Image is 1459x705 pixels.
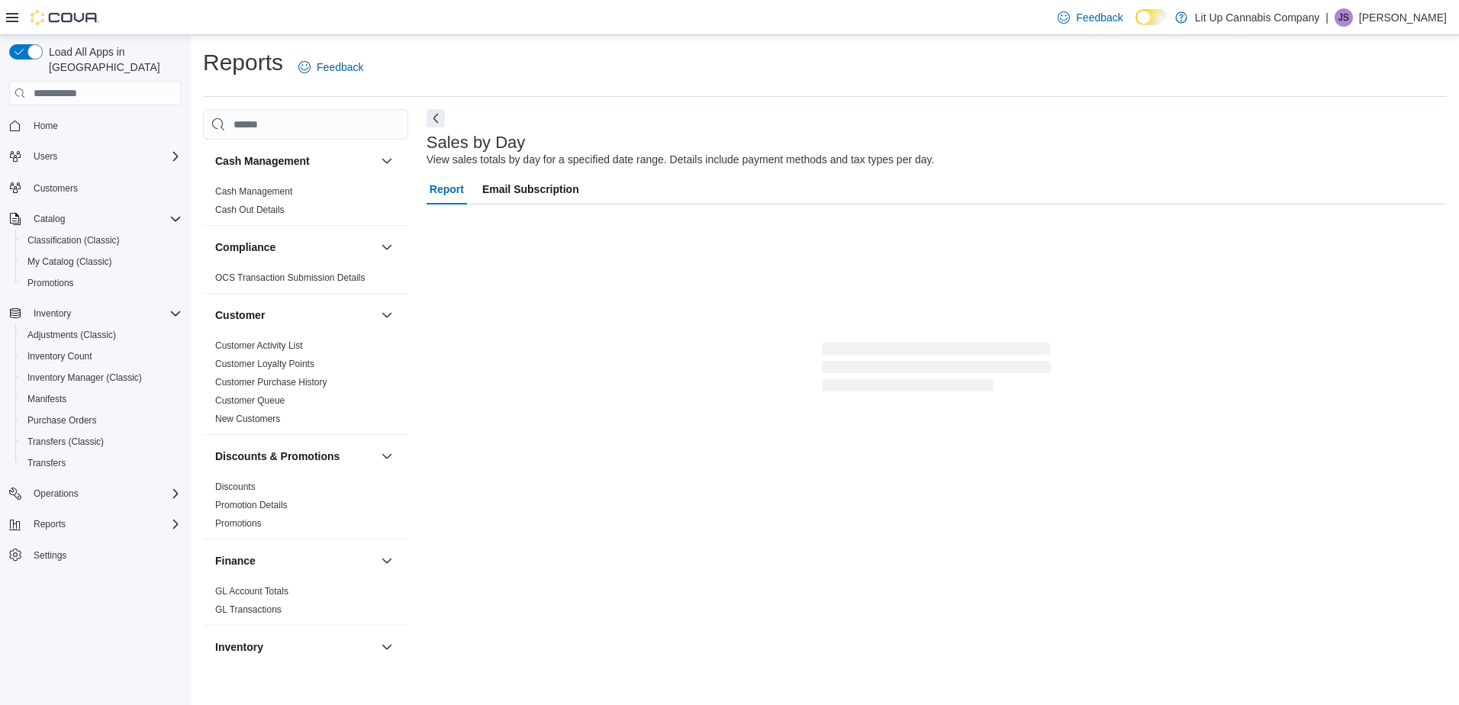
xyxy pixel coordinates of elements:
span: Reports [27,515,182,533]
a: Promotions [21,274,80,292]
button: Discounts & Promotions [215,449,375,464]
span: Settings [34,549,66,562]
span: Classification (Classic) [21,231,182,249]
button: Home [3,114,188,137]
span: Transfers (Classic) [27,436,104,448]
a: OCS Transaction Submission Details [215,272,366,283]
nav: Complex example [9,108,182,606]
button: Reports [27,515,72,533]
button: Inventory [378,638,396,656]
span: Manifests [21,390,182,408]
span: Cash Out Details [215,204,285,216]
span: Feedback [1076,10,1122,25]
button: Transfers (Classic) [15,431,188,452]
a: Cash Out Details [215,204,285,215]
a: Promotions [215,518,262,529]
button: Inventory [215,639,375,655]
span: Users [27,147,182,166]
span: Transfers [27,457,66,469]
button: Cash Management [378,152,396,170]
h3: Cash Management [215,153,310,169]
button: Cash Management [215,153,375,169]
a: Cash Management [215,186,292,197]
span: Promotions [27,277,74,289]
span: Classification (Classic) [27,234,120,246]
span: Home [27,116,182,135]
button: Users [27,147,63,166]
span: Cash Management [215,185,292,198]
p: | [1325,8,1329,27]
p: [PERSON_NAME] [1359,8,1447,27]
button: Classification (Classic) [15,230,188,251]
span: Inventory Manager (Classic) [27,372,142,384]
button: Finance [378,552,396,570]
span: Promotions [215,517,262,530]
img: Cova [31,10,99,25]
button: Customers [3,176,188,198]
span: Transfers (Classic) [21,433,182,451]
a: My Catalog (Classic) [21,253,118,271]
button: Compliance [215,240,375,255]
a: Purchase Orders [21,411,103,430]
button: Purchase Orders [15,410,188,431]
h1: Reports [203,47,283,78]
p: Lit Up Cannabis Company [1195,8,1319,27]
button: Adjustments (Classic) [15,324,188,346]
a: Manifests [21,390,72,408]
h3: Discounts & Promotions [215,449,340,464]
span: Customers [34,182,78,195]
a: Classification (Classic) [21,231,126,249]
button: Inventory [3,303,188,324]
button: Operations [3,483,188,504]
button: Inventory Manager (Classic) [15,367,188,388]
a: GL Account Totals [215,586,288,597]
span: Customer Queue [215,394,285,407]
span: Catalog [27,210,182,228]
span: Feedback [317,60,363,75]
a: Customer Queue [215,395,285,406]
div: Jessica Smith [1335,8,1353,27]
button: Catalog [3,208,188,230]
button: Discounts & Promotions [378,447,396,465]
span: Manifests [27,393,66,405]
span: Settings [27,546,182,565]
button: Customer [378,306,396,324]
span: JS [1338,8,1349,27]
span: Report [430,174,464,204]
span: Discounts [215,481,256,493]
div: Finance [203,582,408,625]
span: Customer Activity List [215,340,303,352]
span: Transfers [21,454,182,472]
a: Inventory Count [21,347,98,365]
a: New Customers [215,414,280,424]
a: Adjustments (Classic) [21,326,122,344]
button: Catalog [27,210,71,228]
button: Operations [27,484,85,503]
span: Catalog [34,213,65,225]
a: Transfers [21,454,72,472]
span: Inventory Count [27,350,92,362]
button: Transfers [15,452,188,474]
span: Inventory Manager (Classic) [21,369,182,387]
span: Adjustments (Classic) [21,326,182,344]
span: GL Account Totals [215,585,288,597]
a: Customer Loyalty Points [215,359,314,369]
a: Home [27,117,64,135]
button: Reports [3,513,188,535]
button: Inventory Count [15,346,188,367]
button: My Catalog (Classic) [15,251,188,272]
a: Discounts [215,481,256,492]
span: My Catalog (Classic) [27,256,112,268]
span: Customers [27,178,182,197]
span: Users [34,150,57,163]
span: Reports [34,518,66,530]
span: Adjustments (Classic) [27,329,116,341]
span: Inventory [27,304,182,323]
a: GL Transactions [215,604,282,615]
div: Customer [203,336,408,434]
span: Promotions [21,274,182,292]
button: Inventory [27,304,77,323]
a: Settings [27,546,72,565]
button: Users [3,146,188,167]
span: New Customers [215,413,280,425]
